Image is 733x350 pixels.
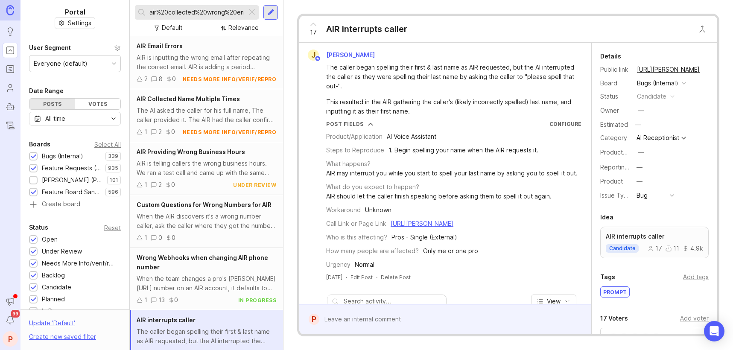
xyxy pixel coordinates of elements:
div: Update ' Default ' [29,318,75,332]
div: — [637,163,642,172]
div: Bugs (Internal) [42,152,83,161]
button: Announcements [3,294,18,309]
a: Portal [3,43,18,58]
div: When the AIR discovers it's a wrong number caller, ask the caller where they got the number and w... [137,212,276,230]
div: H [649,333,663,347]
div: M [639,333,652,347]
div: Open [42,235,58,244]
div: How many people are affected? [326,246,419,256]
div: J [308,50,319,61]
div: Open Intercom Messenger [704,321,724,341]
div: 0 [171,180,175,190]
span: AIR Email Errors [137,42,183,50]
div: 2 [158,180,162,190]
div: Date Range [29,86,64,96]
a: AIR Email ErrorsAIR is inputting the wrong email after repeating the correct email. AIR is adding... [130,36,283,89]
div: — [638,148,644,157]
div: Workaround [326,205,361,215]
div: Urgency [326,260,350,269]
div: under review [233,181,276,189]
label: Reporting Team [600,163,646,171]
div: — [637,177,642,186]
div: Add voter [680,314,709,323]
a: Custom Questions for Wrong Numbers for AIRWhen the AIR discovers it's a wrong number caller, ask ... [130,195,283,248]
div: Select All [94,142,121,147]
span: View [547,297,561,306]
span: Custom Questions for Wrong Numbers for AIR [137,201,272,208]
div: 4.9k [683,245,703,251]
div: User Segment [29,43,71,53]
div: Status [600,92,630,101]
div: What do you expect to happen? [326,182,419,192]
div: S [628,333,642,347]
div: Details [600,51,621,61]
div: AI Voice Assistant [387,132,436,141]
svg: toggle icon [107,115,120,122]
a: Ideas [3,24,18,39]
button: View [531,295,576,308]
span: [PERSON_NAME] [326,51,375,58]
div: prompt [601,287,629,297]
button: Post Fields [326,120,373,128]
a: [URL][PERSON_NAME] [634,64,702,75]
p: 935 [108,165,118,172]
div: This resulted in the AIR gathering the caller's (likely incorrectly spelled) last name, and input... [326,97,574,116]
label: Issue Type [600,192,631,199]
div: Estimated [600,122,628,128]
div: 0 [172,74,176,84]
div: Candidate [42,283,71,292]
a: Roadmaps [3,61,18,77]
div: Votes [75,99,121,109]
div: Feature Board Sandbox [DATE] [42,187,101,197]
div: AIR is telling callers the wrong business hours. We ran a test call and came up with the same iss... [137,159,276,178]
div: needs more info/verif/repro [183,76,277,83]
a: J[PERSON_NAME] [303,50,382,61]
div: Feature Requests (Internal) [42,163,101,173]
p: AIR interrupts caller [606,232,703,241]
a: Users [3,80,18,96]
div: [PERSON_NAME] (Public) [42,175,103,185]
div: Unknown [365,205,391,215]
div: Public link [600,65,630,74]
span: Settings [68,19,91,27]
div: AIR may interrupt you while you start to spell your last name by asking you to spell it out. [326,169,578,178]
div: 2 [158,127,162,137]
a: AIR Providing Wrong Business HoursAIR is telling callers the wrong business hours. We ran a test ... [130,142,283,195]
div: 1. Begin spelling your name when the AIR requests it. [388,146,538,155]
div: 0 [172,233,175,242]
div: Default [162,23,182,32]
div: R [607,333,620,347]
div: 1 [144,127,147,137]
div: 0 [171,127,175,137]
div: The caller began spelling their first & last name as AIR requested, but the AI interrupted the ca... [326,63,574,91]
button: P [3,331,18,347]
a: Settings [55,17,95,29]
a: [URL][PERSON_NAME] [391,220,453,227]
div: What happens? [326,159,371,169]
h1: Portal [65,7,85,17]
div: 1 [144,233,147,242]
a: Changelog [3,118,18,133]
div: 13 [158,295,165,305]
div: AIR interrupts caller [326,23,407,35]
div: The caller began spelling their first & last name as AIR requested, but the AI interrupted the ca... [137,327,276,346]
div: Category [600,133,630,143]
div: 8 [159,74,163,84]
div: · [376,274,377,281]
div: 1 [144,295,147,305]
div: Reset [104,225,121,230]
p: 101 [110,177,118,184]
div: In Progress [42,306,74,316]
div: Posts [29,99,75,109]
a: [DATE] [326,274,342,281]
div: 1 [144,180,147,190]
img: Canny Home [6,5,14,15]
div: P [309,314,319,325]
span: 99 [11,310,20,318]
div: AIR should let the caller finish speaking before asking them to spell it out again. [326,192,552,201]
div: Backlog [42,271,65,280]
time: [DATE] [326,274,342,280]
span: 17 [310,28,317,37]
div: Under Review [42,247,82,256]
